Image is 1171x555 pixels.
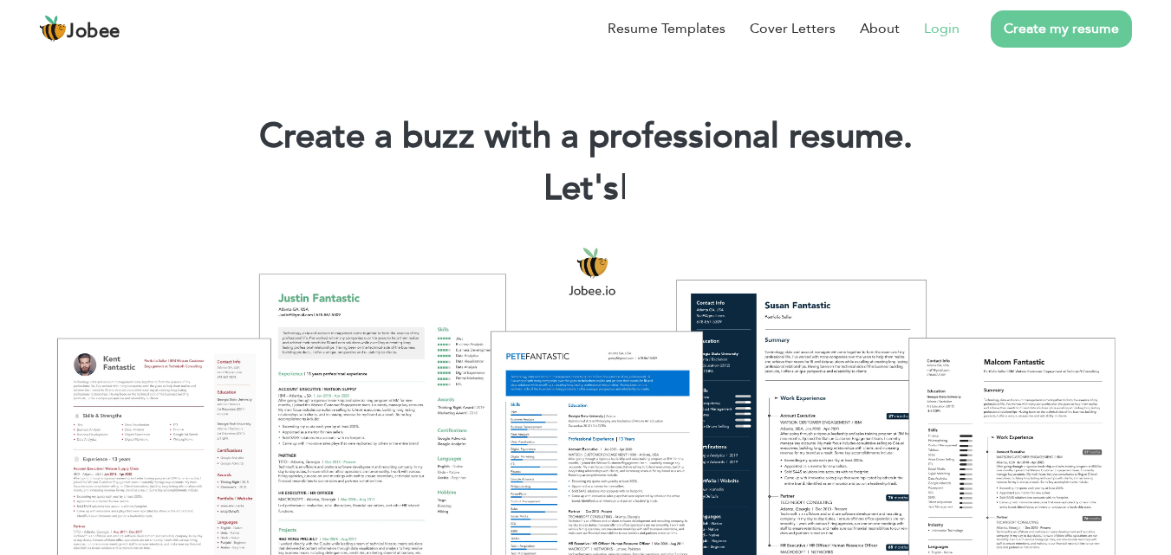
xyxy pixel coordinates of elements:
h1: Create a buzz with a professional resume. [26,114,1145,159]
a: Cover Letters [750,18,836,39]
a: Resume Templates [608,18,725,39]
a: Jobee [39,15,120,42]
a: Create my resume [991,10,1132,48]
img: jobee.io [39,15,67,42]
span: | [620,165,628,212]
span: Jobee [67,23,120,42]
h2: Let's [26,166,1145,211]
a: About [860,18,900,39]
a: Login [924,18,960,39]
